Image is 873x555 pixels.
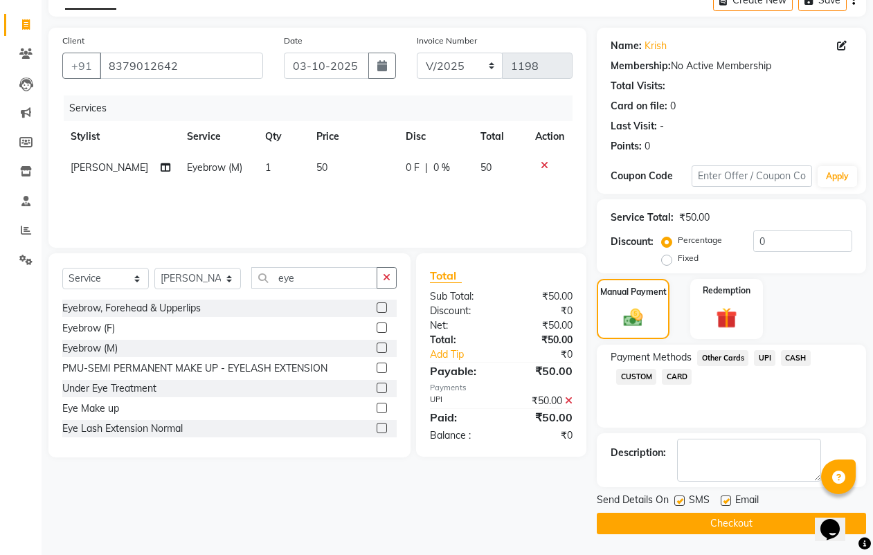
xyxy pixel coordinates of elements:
[62,381,156,396] div: Under Eye Treatment
[679,210,710,225] div: ₹50.00
[179,121,256,152] th: Service
[611,235,654,249] div: Discount:
[100,53,263,79] input: Search by Name/Mobile/Email/Code
[62,341,118,356] div: Eyebrow (M)
[611,99,667,113] div: Card on file:
[678,234,722,246] label: Percentage
[611,350,692,365] span: Payment Methods
[501,428,583,443] div: ₹0
[597,513,866,534] button: Checkout
[501,318,583,333] div: ₹50.00
[64,95,583,121] div: Services
[62,321,115,336] div: Eyebrow (F)
[611,169,691,183] div: Coupon Code
[597,493,669,510] span: Send Details On
[62,401,119,416] div: Eye Make up
[425,161,428,175] span: |
[71,161,148,174] span: [PERSON_NAME]
[697,350,748,366] span: Other Cards
[660,119,664,134] div: -
[600,286,667,298] label: Manual Payment
[501,394,583,408] div: ₹50.00
[501,409,583,426] div: ₹50.00
[62,421,183,436] div: Eye Lash Extension Normal
[480,161,492,174] span: 50
[420,428,501,443] div: Balance :
[781,350,811,366] span: CASH
[754,350,775,366] span: UPI
[397,121,472,152] th: Disc
[815,500,859,541] iframe: chat widget
[611,39,642,53] div: Name:
[501,333,583,347] div: ₹50.00
[62,53,101,79] button: +91
[670,99,676,113] div: 0
[417,35,477,47] label: Invoice Number
[187,161,242,174] span: Eyebrow (M)
[611,79,665,93] div: Total Visits:
[251,267,377,289] input: Search or Scan
[501,363,583,379] div: ₹50.00
[611,119,657,134] div: Last Visit:
[692,165,812,187] input: Enter Offer / Coupon Code
[430,382,573,394] div: Payments
[645,39,667,53] a: Krish
[257,121,308,152] th: Qty
[308,121,398,152] th: Price
[430,269,462,283] span: Total
[611,59,671,73] div: Membership:
[611,210,674,225] div: Service Total:
[420,347,515,362] a: Add Tip
[62,121,179,152] th: Stylist
[62,361,327,376] div: PMU-SEMI PERMANENT MAKE UP - EYELASH EXTENSION
[611,446,666,460] div: Description:
[62,301,201,316] div: Eyebrow, Forehead & Upperlips
[284,35,303,47] label: Date
[616,369,656,385] span: CUSTOM
[678,252,699,264] label: Fixed
[420,394,501,408] div: UPI
[527,121,573,152] th: Action
[406,161,420,175] span: 0 F
[515,347,583,362] div: ₹0
[420,304,501,318] div: Discount:
[818,166,857,187] button: Apply
[62,35,84,47] label: Client
[420,318,501,333] div: Net:
[689,493,710,510] span: SMS
[501,304,583,318] div: ₹0
[611,59,852,73] div: No Active Membership
[703,284,750,297] label: Redemption
[420,363,501,379] div: Payable:
[420,333,501,347] div: Total:
[433,161,450,175] span: 0 %
[662,369,692,385] span: CARD
[710,305,743,331] img: _gift.svg
[618,307,649,329] img: _cash.svg
[611,139,642,154] div: Points:
[420,289,501,304] div: Sub Total:
[316,161,327,174] span: 50
[735,493,759,510] span: Email
[420,409,501,426] div: Paid:
[645,139,650,154] div: 0
[472,121,527,152] th: Total
[501,289,583,304] div: ₹50.00
[265,161,271,174] span: 1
